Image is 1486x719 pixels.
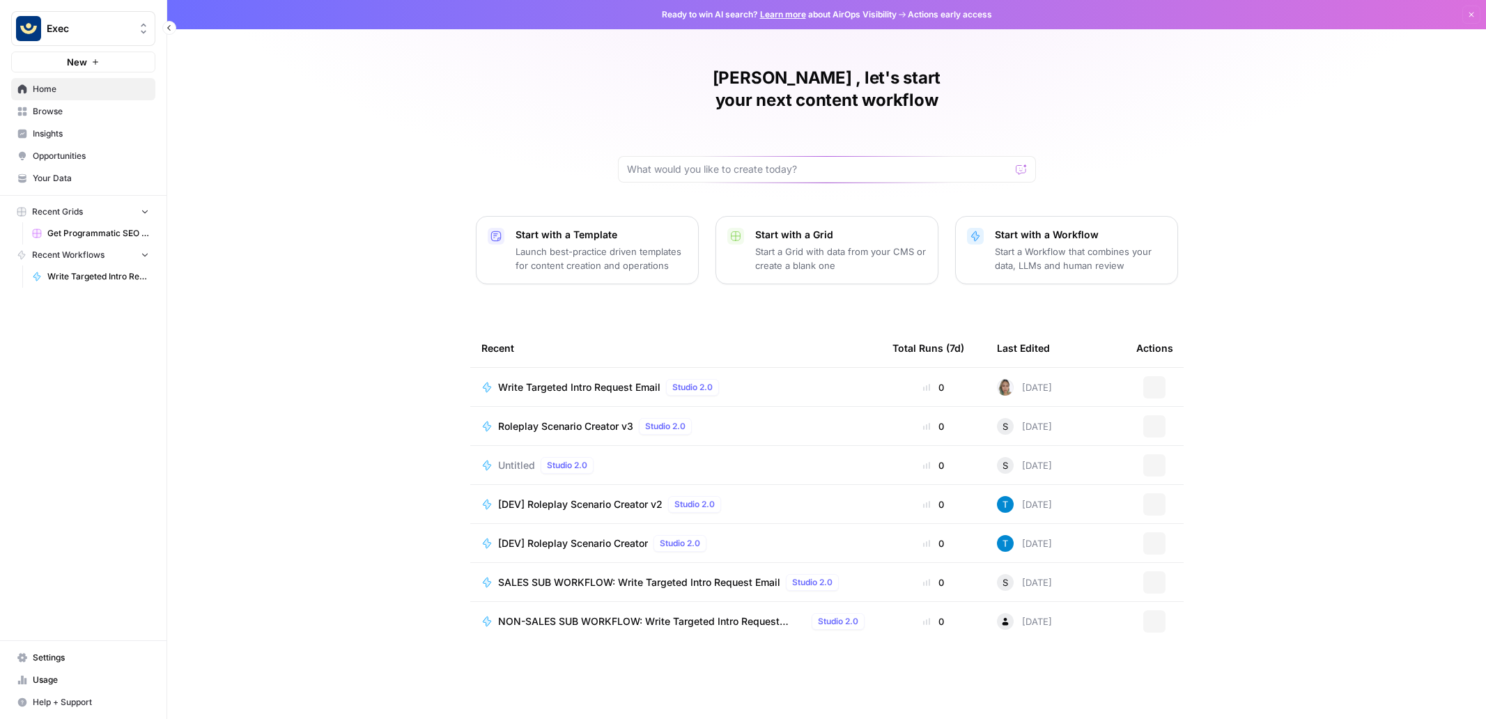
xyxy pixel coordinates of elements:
span: Actions early access [908,8,992,21]
p: Start a Workflow that combines your data, LLMs and human review [995,245,1166,272]
span: Roleplay Scenario Creator v3 [498,419,633,433]
div: 0 [892,458,975,472]
div: 0 [892,575,975,589]
div: [DATE] [997,418,1052,435]
div: 0 [892,419,975,433]
div: [DATE] [997,574,1052,591]
span: S [1003,458,1008,472]
a: Write Targeted Intro Request Email [26,265,155,288]
span: Ready to win AI search? about AirOps Visibility [662,8,897,21]
span: Exec [47,22,131,36]
span: Browse [33,105,149,118]
a: UntitledStudio 2.0 [481,457,870,474]
span: Studio 2.0 [672,381,713,394]
a: Learn more [760,9,806,20]
a: [DEV] Roleplay Scenario CreatorStudio 2.0 [481,535,870,552]
div: 0 [892,614,975,628]
div: [DATE] [997,496,1052,513]
a: Your Data [11,167,155,190]
a: Usage [11,669,155,691]
div: Last Edited [997,329,1050,367]
div: 0 [892,536,975,550]
span: Write Targeted Intro Request Email [47,270,149,283]
span: Studio 2.0 [818,615,858,628]
a: NON-SALES SUB WORKFLOW: Write Targeted Intro Request EmailStudio 2.0 [481,613,870,630]
div: [DATE] [997,379,1052,396]
img: kd6btgugoveelqb6zvrc8e8670ob [997,496,1014,513]
span: Studio 2.0 [547,459,587,472]
button: Start with a TemplateLaunch best-practice driven templates for content creation and operations [476,216,699,284]
img: c8k5l7eypax8hb03uh6g6jaaclle [997,379,1014,396]
a: Browse [11,100,155,123]
span: Untitled [498,458,535,472]
span: Recent Workflows [32,249,105,261]
span: Studio 2.0 [792,576,833,589]
button: Recent Workflows [11,245,155,265]
a: Get Programmatic SEO Keyword Ideas [26,222,155,245]
span: Get Programmatic SEO Keyword Ideas [47,227,149,240]
img: Exec Logo [16,16,41,41]
button: Recent Grids [11,201,155,222]
span: Insights [33,127,149,140]
span: Help + Support [33,696,149,709]
img: kd6btgugoveelqb6zvrc8e8670ob [997,535,1014,552]
span: [DEV] Roleplay Scenario Creator [498,536,648,550]
span: SALES SUB WORKFLOW: Write Targeted Intro Request Email [498,575,780,589]
span: NON-SALES SUB WORKFLOW: Write Targeted Intro Request Email [498,614,806,628]
button: Start with a WorkflowStart a Workflow that combines your data, LLMs and human review [955,216,1178,284]
span: Studio 2.0 [660,537,700,550]
p: Start with a Workflow [995,228,1166,242]
a: Roleplay Scenario Creator v3Studio 2.0 [481,418,870,435]
a: Insights [11,123,155,145]
span: S [1003,419,1008,433]
button: Start with a GridStart a Grid with data from your CMS or create a blank one [715,216,938,284]
p: Start with a Grid [755,228,927,242]
a: [DEV] Roleplay Scenario Creator v2Studio 2.0 [481,496,870,513]
div: Total Runs (7d) [892,329,964,367]
span: Home [33,83,149,95]
div: [DATE] [997,535,1052,552]
div: 0 [892,380,975,394]
div: Actions [1136,329,1173,367]
a: Settings [11,647,155,669]
div: [DATE] [997,613,1052,630]
a: Opportunities [11,145,155,167]
a: Write Targeted Intro Request EmailStudio 2.0 [481,379,870,396]
span: Studio 2.0 [645,420,686,433]
p: Launch best-practice driven templates for content creation and operations [516,245,687,272]
h1: [PERSON_NAME] , let's start your next content workflow [618,67,1036,111]
span: New [67,55,87,69]
span: Write Targeted Intro Request Email [498,380,660,394]
input: What would you like to create today? [627,162,1010,176]
span: Your Data [33,172,149,185]
span: Recent Grids [32,206,83,218]
button: Help + Support [11,691,155,713]
p: Start with a Template [516,228,687,242]
span: Studio 2.0 [674,498,715,511]
a: SALES SUB WORKFLOW: Write Targeted Intro Request EmailStudio 2.0 [481,574,870,591]
span: S [1003,575,1008,589]
span: [DEV] Roleplay Scenario Creator v2 [498,497,663,511]
button: Workspace: Exec [11,11,155,46]
a: Home [11,78,155,100]
span: Usage [33,674,149,686]
p: Start a Grid with data from your CMS or create a blank one [755,245,927,272]
span: Opportunities [33,150,149,162]
div: Recent [481,329,870,367]
button: New [11,52,155,72]
div: [DATE] [997,457,1052,474]
span: Settings [33,651,149,664]
div: 0 [892,497,975,511]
